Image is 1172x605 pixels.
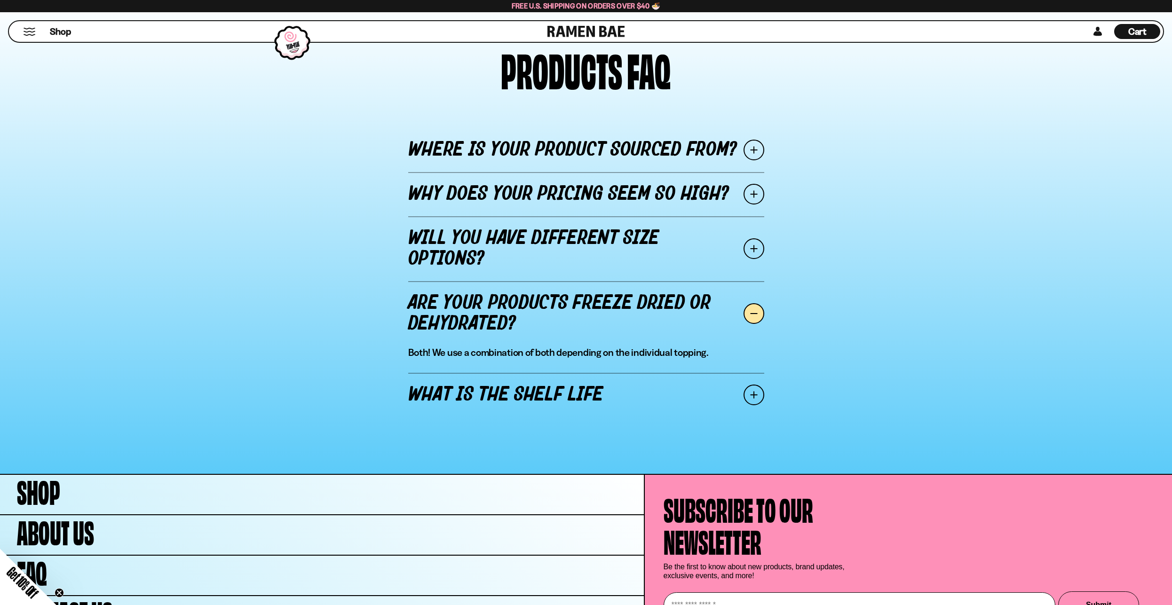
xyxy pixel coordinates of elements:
p: Be the first to know about new products, brand updates, exclusive events, and more! [664,562,852,580]
a: Why does your pricing seem so high? [408,172,764,216]
a: Shop [50,24,71,39]
span: Free U.S. Shipping on Orders over $40 🍜 [512,1,661,10]
button: Mobile Menu Trigger [23,28,36,36]
h4: Subscribe to our newsletter [664,492,813,556]
a: Are your products freeze dried or dehydrated? [408,281,764,346]
span: Cart [1128,26,1147,37]
a: Where is your product sourced from? [408,128,764,172]
div: PRODUCTS [501,47,622,91]
span: Shop [17,474,60,506]
span: Shop [50,25,71,38]
a: Will you have different size options? [408,216,764,281]
a: Cart [1114,21,1160,42]
span: About Us [17,514,94,546]
button: Close teaser [55,588,64,597]
span: Get 10% Off [4,564,41,601]
p: Both! We use a combination of both depending on the individual topping. [408,346,711,359]
div: FAQ [627,47,671,91]
a: What is the shelf life [408,373,764,417]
